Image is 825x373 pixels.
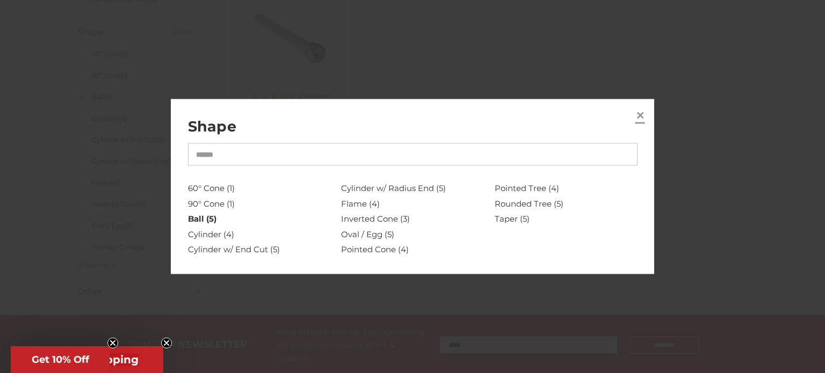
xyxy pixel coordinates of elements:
div: Get Free ShippingClose teaser [11,346,163,373]
a: Inverted Cone (3) [341,211,484,227]
span: Get 10% Off [32,354,89,365]
a: Cylinder w/ Radius End (5) [341,181,484,196]
a: Cylinder w/ End Cut (5) [188,242,331,258]
a: Flame (4) [341,196,484,211]
button: Close teaser [161,338,172,348]
a: 60° Cone (1) [188,181,331,196]
a: Rounded Tree (5) [495,196,638,211]
a: Ball (5) [188,211,331,227]
a: Pointed Cone (4) [341,242,484,258]
a: Oval / Egg (5) [341,226,484,242]
a: Pointed Tree (4) [495,181,638,196]
div: Get 10% OffClose teaser [11,346,110,373]
span: × [635,105,645,126]
h1: Shape [188,116,638,138]
a: 90° Cone (1) [188,196,331,211]
button: Close teaser [107,338,118,348]
a: Close [632,107,649,124]
a: Taper (5) [495,211,638,227]
a: Cylinder (4) [188,226,331,242]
